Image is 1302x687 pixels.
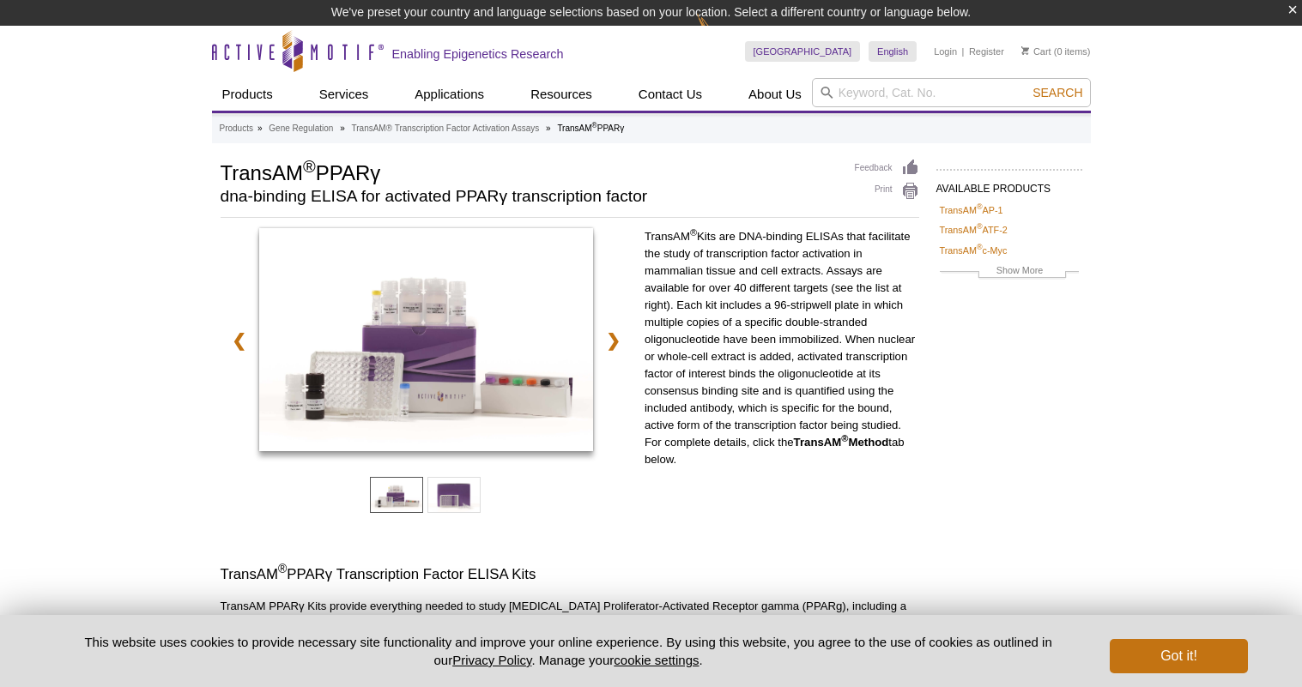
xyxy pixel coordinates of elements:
[392,46,564,62] h2: Enabling Epigenetics Research
[962,41,965,62] li: |
[1021,41,1091,62] li: (0 items)
[221,159,838,184] h1: TransAM PPARγ
[940,202,1003,218] a: TransAM®AP-1
[1110,639,1247,673] button: Got it!
[628,78,712,111] a: Contact Us
[212,78,283,111] a: Products
[595,321,632,360] a: ❯
[855,159,919,178] a: Feedback
[940,222,1008,238] a: TransAM®ATF-2
[303,157,316,176] sup: ®
[934,45,957,57] a: Login
[257,124,263,133] li: »
[221,321,257,360] a: ❮
[1033,86,1082,99] span: Search
[309,78,379,111] a: Services
[221,189,838,204] h2: dna-binding ELISA for activated PPARγ transcription factor
[452,653,531,667] a: Privacy Policy
[1027,85,1087,100] button: Search
[936,169,1082,200] h2: AVAILABLE PRODUCTS
[352,121,540,136] a: TransAM® Transcription Factor Activation Assays
[546,124,551,133] li: »
[269,121,333,136] a: Gene Regulation
[745,41,861,62] a: [GEOGRAPHIC_DATA]
[259,228,593,456] a: TransAM PPARγ Kit
[1021,46,1029,55] img: Your Cart
[977,202,983,211] sup: ®
[404,78,494,111] a: Applications
[259,228,593,451] img: TransAM PPARγ Kit
[520,78,603,111] a: Resources
[969,45,1004,57] a: Register
[855,182,919,201] a: Print
[221,564,919,585] h3: TransAM PPARγ Transcription Factor ELISA Kits
[697,13,742,53] img: Change Here
[841,433,848,443] sup: ®
[1021,45,1051,57] a: Cart
[794,436,889,449] strong: TransAM Method
[645,228,919,468] p: TransAM Kits are DNA-binding ELISAs that facilitate the study of transcription factor activation ...
[221,598,919,666] p: TransAM PPARγ Kits provide everything needed to study [MEDICAL_DATA] Proliferator-Activated Recep...
[738,78,812,111] a: About Us
[812,78,1091,107] input: Keyword, Cat. No.
[614,653,699,667] button: cookie settings
[557,124,624,133] li: TransAM PPARγ
[55,633,1082,669] p: This website uses cookies to provide necessary site functionality and improve your online experie...
[977,223,983,232] sup: ®
[220,121,253,136] a: Products
[869,41,917,62] a: English
[940,243,1008,258] a: TransAM®c-Myc
[690,227,697,238] sup: ®
[278,563,287,576] sup: ®
[940,262,1079,282] a: Show More
[340,124,345,133] li: »
[592,121,597,130] sup: ®
[977,243,983,251] sup: ®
